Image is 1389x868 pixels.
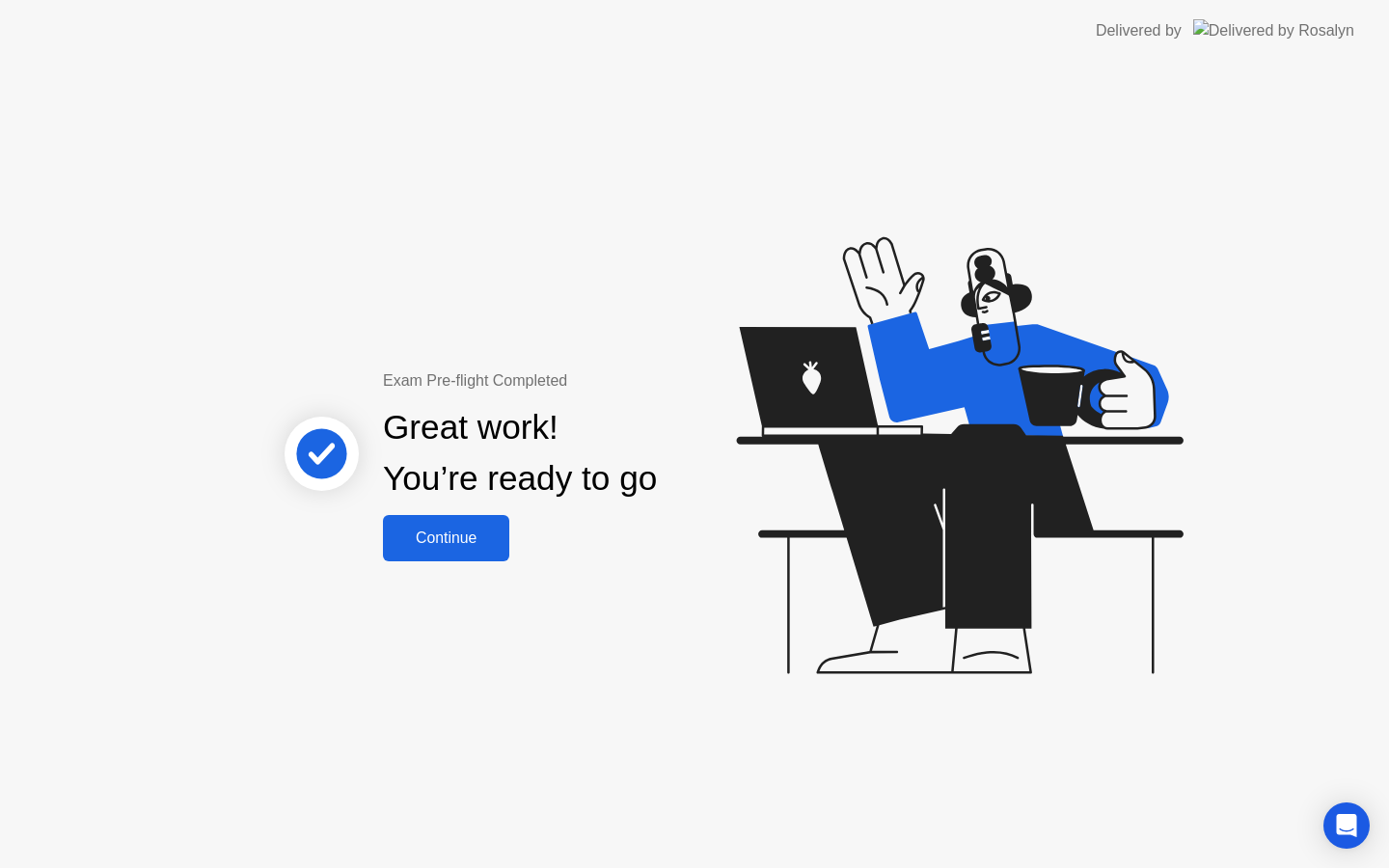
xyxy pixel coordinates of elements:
button: Continue [383,515,509,561]
div: Exam Pre-flight Completed [383,369,781,393]
img: Delivered by Rosalyn [1193,19,1354,41]
div: Great work! You’re ready to go [383,402,657,504]
div: Continue [389,529,504,547]
div: Open Intercom Messenger [1323,802,1370,849]
div: Delivered by [1096,19,1182,42]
